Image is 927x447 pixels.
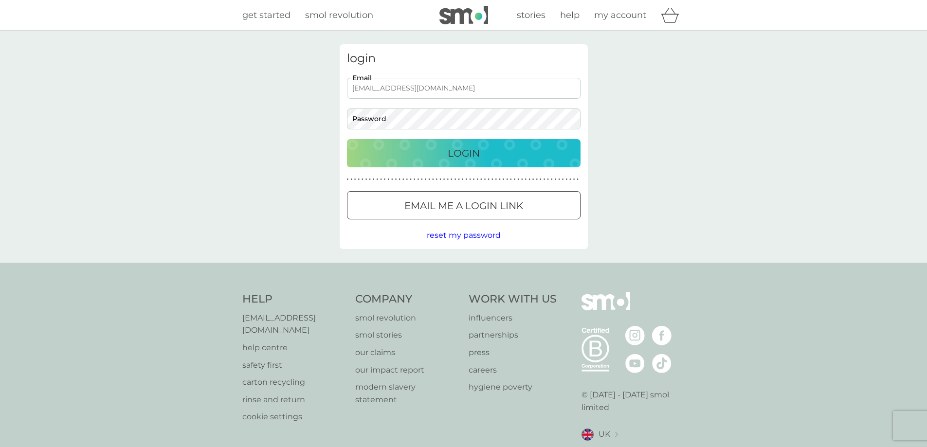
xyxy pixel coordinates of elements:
[469,381,557,393] a: hygiene poverty
[532,177,534,182] p: ●
[439,177,441,182] p: ●
[373,177,375,182] p: ●
[615,432,618,437] img: select a new location
[560,10,580,20] span: help
[421,177,423,182] p: ●
[242,8,291,22] a: get started
[242,292,346,307] h4: Help
[625,354,645,373] img: visit the smol Youtube page
[510,177,512,182] p: ●
[652,354,672,373] img: visit the smol Tiktok page
[454,177,456,182] p: ●
[491,177,493,182] p: ●
[436,177,438,182] p: ●
[525,177,527,182] p: ●
[448,145,480,161] p: Login
[427,231,501,240] span: reset my password
[514,177,516,182] p: ●
[569,177,571,182] p: ●
[469,329,557,341] a: partnerships
[451,177,453,182] p: ●
[347,52,581,66] h3: login
[355,381,459,406] a: modern slavery statement
[555,177,557,182] p: ●
[402,177,404,182] p: ●
[582,429,594,441] img: UK flag
[466,177,468,182] p: ●
[362,177,364,182] p: ●
[242,411,346,423] a: cookie settings
[594,10,646,20] span: my account
[558,177,560,182] p: ●
[410,177,412,182] p: ●
[473,177,475,182] p: ●
[439,6,488,24] img: smol
[488,177,490,182] p: ●
[305,10,373,20] span: smol revolution
[380,177,382,182] p: ●
[517,10,545,20] span: stories
[355,364,459,376] a: our impact report
[528,177,530,182] p: ●
[582,389,685,413] p: © [DATE] - [DATE] smol limited
[625,326,645,345] img: visit the smol Instagram page
[577,177,579,182] p: ●
[443,177,445,182] p: ●
[417,177,419,182] p: ●
[355,329,459,341] a: smol stories
[242,359,346,372] p: safety first
[506,177,508,182] p: ●
[484,177,486,182] p: ●
[476,177,478,182] p: ●
[355,292,459,307] h4: Company
[347,177,349,182] p: ●
[458,177,460,182] p: ●
[377,177,379,182] p: ●
[517,8,545,22] a: stories
[469,346,557,359] a: press
[365,177,367,182] p: ●
[242,376,346,389] a: carton recycling
[425,177,427,182] p: ●
[540,177,542,182] p: ●
[242,393,346,406] a: rinse and return
[347,191,581,219] button: Email me a login link
[547,177,549,182] p: ●
[447,177,449,182] p: ●
[355,312,459,324] a: smol revolution
[242,312,346,337] a: [EMAIL_ADDRESS][DOMAIN_NAME]
[469,292,557,307] h4: Work With Us
[404,198,523,214] p: Email me a login link
[599,428,610,441] span: UK
[469,312,557,324] a: influencers
[582,292,630,325] img: smol
[355,346,459,359] a: our claims
[242,10,291,20] span: get started
[428,177,430,182] p: ●
[560,8,580,22] a: help
[242,341,346,354] a: help centre
[521,177,523,182] p: ●
[305,8,373,22] a: smol revolution
[544,177,545,182] p: ●
[495,177,497,182] p: ●
[469,177,471,182] p: ●
[354,177,356,182] p: ●
[369,177,371,182] p: ●
[562,177,564,182] p: ●
[573,177,575,182] p: ●
[499,177,501,182] p: ●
